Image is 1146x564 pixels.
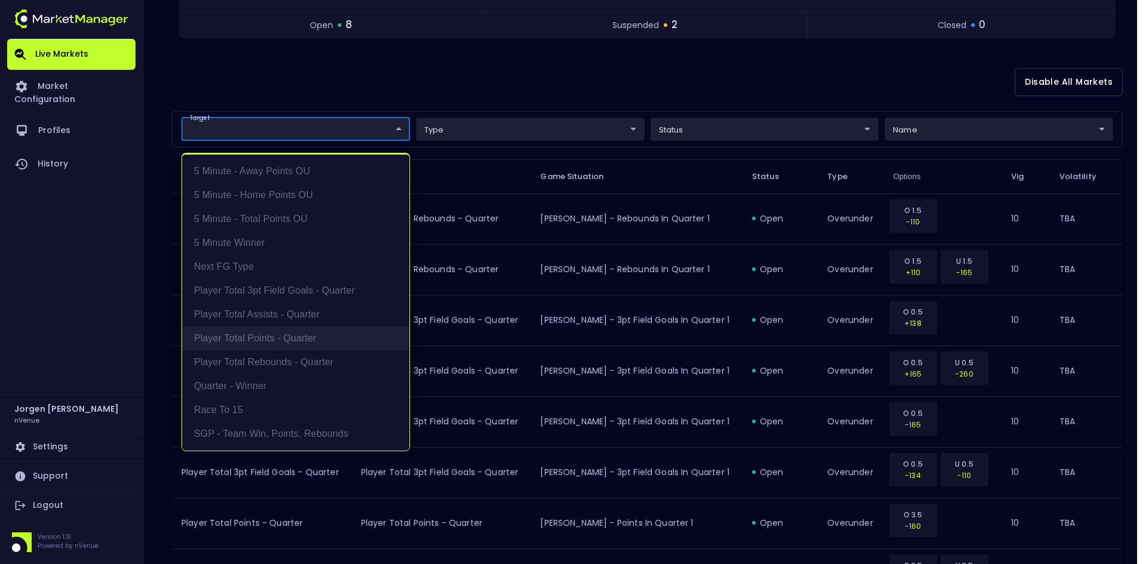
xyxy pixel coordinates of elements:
li: SGP - Team Win, Points, Rebounds [182,422,409,446]
li: Player Total Points - Quarter [182,326,409,350]
li: Player Total 3pt Field Goals - Quarter [182,279,409,303]
li: Next FG Type [182,255,409,279]
li: 5 Minute - Home Points OU [182,183,409,207]
li: 5 Minute - Away Points OU [182,159,409,183]
li: 5 Minute - Total Points OU [182,207,409,231]
li: 5 Minute Winner [182,231,409,255]
li: Player Total Rebounds - Quarter [182,350,409,374]
li: Race to 15 [182,398,409,422]
li: Quarter - Winner [182,374,409,398]
li: Player Total Assists - Quarter [182,303,409,326]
